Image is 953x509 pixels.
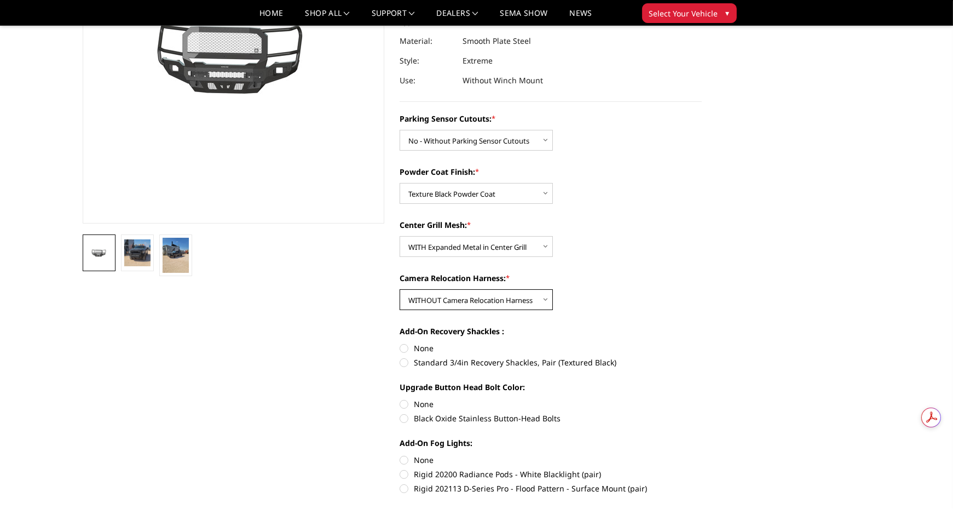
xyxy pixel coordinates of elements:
label: Standard 3/4in Recovery Shackles, Pair (Textured Black) [400,357,702,368]
a: SEMA Show [500,9,547,25]
a: Dealers [437,9,478,25]
label: Rigid 20200 Radiance Pods - White Blacklight (pair) [400,468,702,480]
label: Upgrade Button Head Bolt Color: [400,381,702,393]
a: News [569,9,592,25]
img: 2020-2023 GMC 2500-3500 - Freedom Series - Extreme Front Bumper [124,239,151,266]
dt: Material: [400,31,454,51]
label: None [400,342,702,354]
label: None [400,454,702,466]
label: Center Grill Mesh: [400,219,702,231]
label: None [400,398,702,410]
label: Camera Relocation Harness: [400,272,702,284]
label: Add-On Recovery Shackles : [400,325,702,337]
label: Powder Coat Finish: [400,166,702,178]
a: shop all [305,9,350,25]
label: Add-On Fog Lights: [400,437,702,449]
dt: Use: [400,71,454,90]
label: Parking Sensor Cutouts: [400,113,702,124]
button: Select Your Vehicle [642,3,737,23]
label: Rigid 202113 D-Series Pro - Flood Pattern - Surface Mount (pair) [400,483,702,494]
img: 2020-2023 GMC 2500-3500 - Freedom Series - Extreme Front Bumper [86,247,112,259]
dd: Smooth Plate Steel [463,31,531,51]
label: Black Oxide Stainless Button-Head Bolts [400,413,702,424]
span: ▾ [726,7,730,19]
dd: Without Winch Mount [463,71,543,90]
span: Select Your Vehicle [649,8,718,19]
a: Home [259,9,283,25]
a: Support [372,9,415,25]
img: 2020-2023 GMC 2500-3500 - Freedom Series - Extreme Front Bumper [163,238,189,273]
iframe: Chat Widget [898,456,953,509]
dd: Extreme [463,51,493,71]
dt: Style: [400,51,454,71]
